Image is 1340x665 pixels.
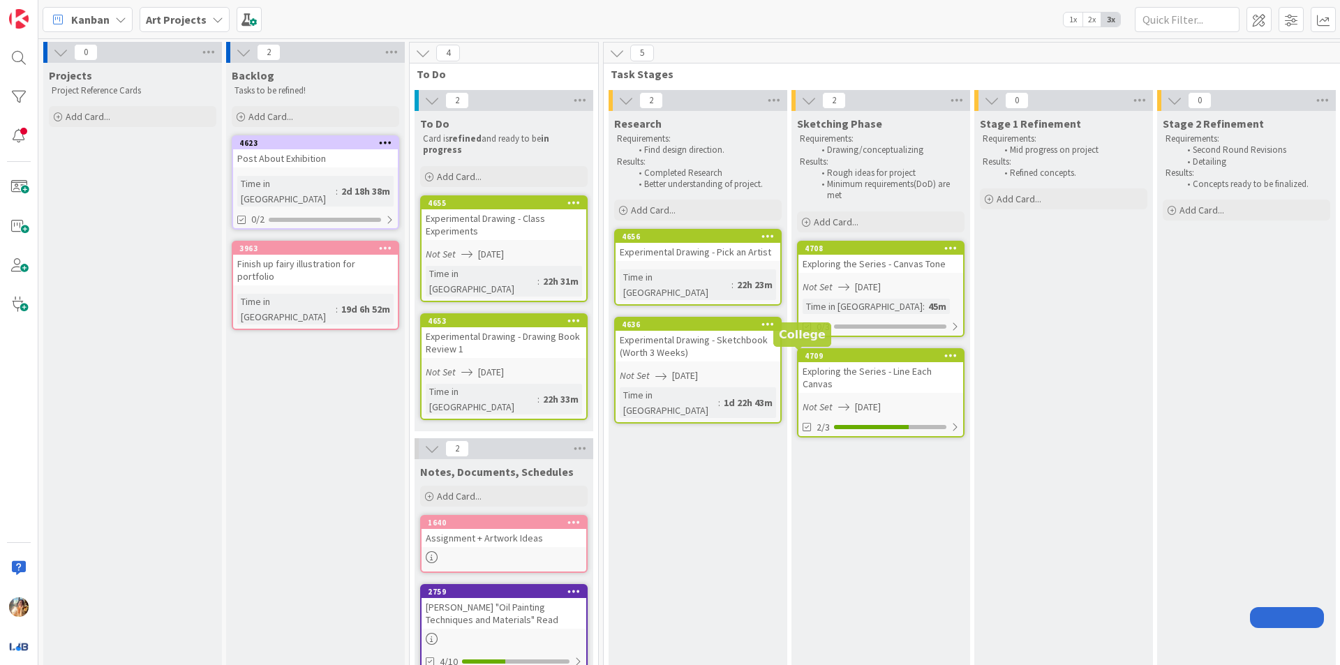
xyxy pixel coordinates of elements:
[232,241,399,330] a: 3963Finish up fairy illustration for portfolioTime in [GEOGRAPHIC_DATA]:19d 6h 52m
[1101,13,1120,27] span: 3x
[420,117,449,130] span: To Do
[9,636,29,656] img: avatar
[336,184,338,199] span: :
[426,248,456,260] i: Not Set
[239,244,398,253] div: 3963
[1179,144,1328,156] li: Second Round Revisions
[630,45,654,61] span: 5
[436,45,460,61] span: 4
[445,440,469,457] span: 2
[814,216,858,228] span: Add Card...
[1166,167,1327,179] p: Results:
[420,313,588,420] a: 4653Experimental Drawing - Drawing Book Review 1Not Set[DATE]Time in [GEOGRAPHIC_DATA]:22h 33m
[52,85,214,96] p: Project Reference Cards
[336,301,338,317] span: :
[49,68,92,82] span: Projects
[800,133,962,144] p: Requirements:
[237,294,336,324] div: Time in [GEOGRAPHIC_DATA]
[1179,204,1224,216] span: Add Card...
[617,133,779,144] p: Requirements:
[422,197,586,240] div: 4655Experimental Drawing - Class Experiments
[233,149,398,167] div: Post About Exhibition
[631,179,780,190] li: Better understanding of project.
[338,301,394,317] div: 19d 6h 52m
[614,117,662,130] span: Research
[855,280,881,294] span: [DATE]
[426,384,537,414] div: Time in [GEOGRAPHIC_DATA]
[437,490,482,502] span: Add Card...
[803,281,833,293] i: Not Set
[445,92,469,109] span: 2
[146,13,207,27] b: Art Projects
[631,167,780,179] li: Completed Research
[631,204,676,216] span: Add Card...
[423,133,585,156] p: Card is and ready to be
[422,529,586,547] div: Assignment + Artwork Ideas
[672,368,698,383] span: [DATE]
[449,133,482,144] strong: refined
[257,44,281,61] span: 2
[616,318,780,331] div: 4636
[232,135,399,230] a: 4623Post About ExhibitionTime in [GEOGRAPHIC_DATA]:2d 18h 38m0/2
[426,266,537,297] div: Time in [GEOGRAPHIC_DATA]
[428,316,586,326] div: 4653
[1166,133,1327,144] p: Requirements:
[233,137,398,149] div: 4623
[537,274,539,289] span: :
[539,274,582,289] div: 22h 31m
[422,516,586,547] div: 1640Assignment + Artwork Ideas
[234,85,396,96] p: Tasks to be refined!
[983,133,1145,144] p: Requirements:
[620,269,731,300] div: Time in [GEOGRAPHIC_DATA]
[428,587,586,597] div: 2759
[814,167,962,179] li: Rough ideas for project
[422,209,586,240] div: Experimental Drawing - Class Experiments
[422,315,586,327] div: 4653
[437,170,482,183] span: Add Card...
[997,167,1145,179] li: Refined concepts.
[478,247,504,262] span: [DATE]
[1082,13,1101,27] span: 2x
[1135,7,1239,32] input: Quick Filter...
[537,391,539,407] span: :
[232,68,274,82] span: Backlog
[997,193,1041,205] span: Add Card...
[925,299,950,314] div: 45m
[622,232,780,241] div: 4656
[248,110,293,123] span: Add Card...
[422,585,586,629] div: 2759[PERSON_NAME] "Oil Painting Techniques and Materials" Read
[622,320,780,329] div: 4636
[616,318,780,361] div: 4636Experimental Drawing - Sketchbook (Worth 3 Weeks)
[734,277,776,292] div: 22h 23m
[233,137,398,167] div: 4623Post About Exhibition
[539,391,582,407] div: 22h 33m
[797,117,882,130] span: Sketching Phase
[620,369,650,382] i: Not Set
[422,327,586,358] div: Experimental Drawing - Drawing Book Review 1
[237,176,336,207] div: Time in [GEOGRAPHIC_DATA]
[800,156,962,167] p: Results:
[420,195,588,302] a: 4655Experimental Drawing - Class ExperimentsNot Set[DATE]Time in [GEOGRAPHIC_DATA]:22h 31m
[74,44,98,61] span: 0
[9,9,29,29] img: Visit kanbanzone.com
[923,299,925,314] span: :
[417,67,581,81] span: To Do
[426,366,456,378] i: Not Set
[798,350,963,362] div: 4709
[614,317,782,424] a: 4636Experimental Drawing - Sketchbook (Worth 3 Weeks)Not Set[DATE]Time in [GEOGRAPHIC_DATA]:1d 22...
[631,144,780,156] li: Find design direction.
[798,255,963,273] div: Exploring the Series - Canvas Tone
[614,229,782,306] a: 4656Experimental Drawing - Pick an ArtistTime in [GEOGRAPHIC_DATA]:22h 23m
[805,244,963,253] div: 4708
[817,420,830,435] span: 2/3
[422,585,586,598] div: 2759
[814,144,962,156] li: Drawing/conceptualizing
[1163,117,1264,130] span: Stage 2 Refinement
[731,277,734,292] span: :
[817,320,830,334] span: 0/3
[1179,156,1328,167] li: Detailing
[1188,92,1212,109] span: 0
[617,156,779,167] p: Results:
[720,395,776,410] div: 1d 22h 43m
[616,230,780,243] div: 4656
